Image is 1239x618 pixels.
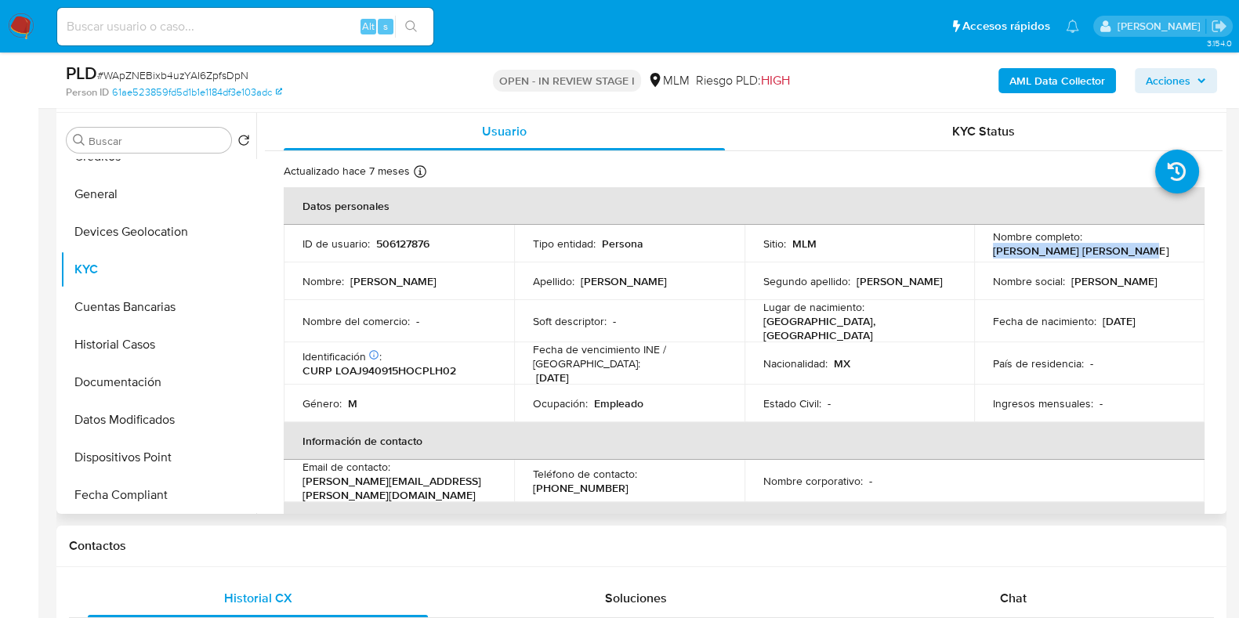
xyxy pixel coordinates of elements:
p: carlos.soto@mercadolibre.com.mx [1117,19,1205,34]
button: Fecha Compliant [60,476,256,514]
th: Verificación y cumplimiento [284,502,1205,540]
p: Fecha de vencimiento INE / [GEOGRAPHIC_DATA] : [533,342,726,370]
p: - [828,396,831,410]
input: Buscar usuario o caso... [57,16,433,37]
div: MLM [647,72,690,89]
p: - [869,474,872,488]
p: Nombre corporativo : [763,474,863,488]
button: Dispositivos Point [60,439,256,476]
p: [PERSON_NAME] [857,274,943,288]
p: Nombre del comercio : [303,314,410,328]
b: AML Data Collector [1009,68,1105,93]
p: - [416,314,419,328]
p: 506127876 [376,237,429,251]
p: CURP LOAJ940915HOCPLH02 [303,363,456,378]
p: Nacionalidad : [763,356,828,370]
p: País de residencia : [993,356,1084,370]
span: HIGH [761,71,790,89]
p: Persona [602,237,643,251]
button: Acciones [1135,68,1217,93]
th: Datos personales [284,187,1205,225]
button: Datos Modificados [60,401,256,439]
p: [PERSON_NAME][EMAIL_ADDRESS][PERSON_NAME][DOMAIN_NAME] [303,474,489,502]
p: Género : [303,396,342,410]
p: Apellido : [533,274,574,288]
p: MX [834,356,850,370]
button: KYC [60,251,256,288]
p: [PERSON_NAME] [350,274,437,288]
p: Nombre social : [993,274,1065,288]
span: Usuario [482,122,527,140]
span: # WApZNEBixb4uzYAI6ZpfsDpN [97,67,248,83]
a: 61ae523859fd5d1b1e1184df3e103adc [112,85,282,99]
button: Historial Casos [60,326,256,363]
p: - [1090,356,1093,370]
p: [GEOGRAPHIC_DATA], [GEOGRAPHIC_DATA] [763,314,950,342]
p: Soft descriptor : [533,314,607,328]
button: Volver al orden por defecto [237,134,250,151]
span: 3.154.0 [1206,37,1231,49]
button: search-icon [395,16,427,38]
button: Devices Geolocation [60,213,256,251]
p: Nombre : [303,274,344,288]
a: Salir [1211,18,1227,34]
p: [PERSON_NAME] [PERSON_NAME] [993,244,1168,258]
span: Alt [362,19,375,34]
th: Información de contacto [284,422,1205,460]
p: OPEN - IN REVIEW STAGE I [493,70,641,92]
p: - [613,314,616,328]
p: Fecha de nacimiento : [993,314,1096,328]
input: Buscar [89,134,225,148]
span: Historial CX [224,589,292,607]
span: Riesgo PLD: [696,72,790,89]
button: Buscar [73,134,85,146]
p: Ocupación : [533,396,588,410]
span: Accesos rápidos [962,18,1050,34]
button: General [60,175,256,213]
span: s [383,19,388,34]
p: - [1100,396,1103,410]
button: Cuentas Bancarias [60,288,256,326]
b: Person ID [66,85,109,99]
p: Nombre completo : [993,229,1082,244]
p: Teléfono de contacto : [533,467,637,481]
p: Segundo apellido : [763,274,850,288]
p: [DATE] [536,370,569,385]
p: Identificación : [303,349,382,363]
p: [PERSON_NAME] [581,274,667,288]
p: MLM [792,237,817,251]
p: Email de contacto : [303,460,390,474]
span: Chat [1000,589,1027,607]
p: Estado Civil : [763,396,821,410]
p: Lugar de nacimiento : [763,300,864,314]
p: [DATE] [1103,314,1136,328]
p: M [348,396,357,410]
p: [PHONE_NUMBER] [533,481,629,495]
p: ID de usuario : [303,237,370,251]
b: PLD [66,60,97,85]
button: AML Data Collector [998,68,1116,93]
p: Ingresos mensuales : [993,396,1093,410]
p: [PERSON_NAME] [1071,274,1157,288]
button: Documentación [60,363,256,401]
a: Notificaciones [1066,20,1079,33]
h1: Contactos [69,538,1214,554]
p: Actualizado hace 7 meses [284,164,410,179]
p: Sitio : [763,237,786,251]
span: KYC Status [952,122,1015,140]
p: Empleado [594,396,643,410]
p: Tipo entidad : [533,237,596,251]
span: Soluciones [605,589,667,607]
span: Acciones [1146,68,1190,93]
